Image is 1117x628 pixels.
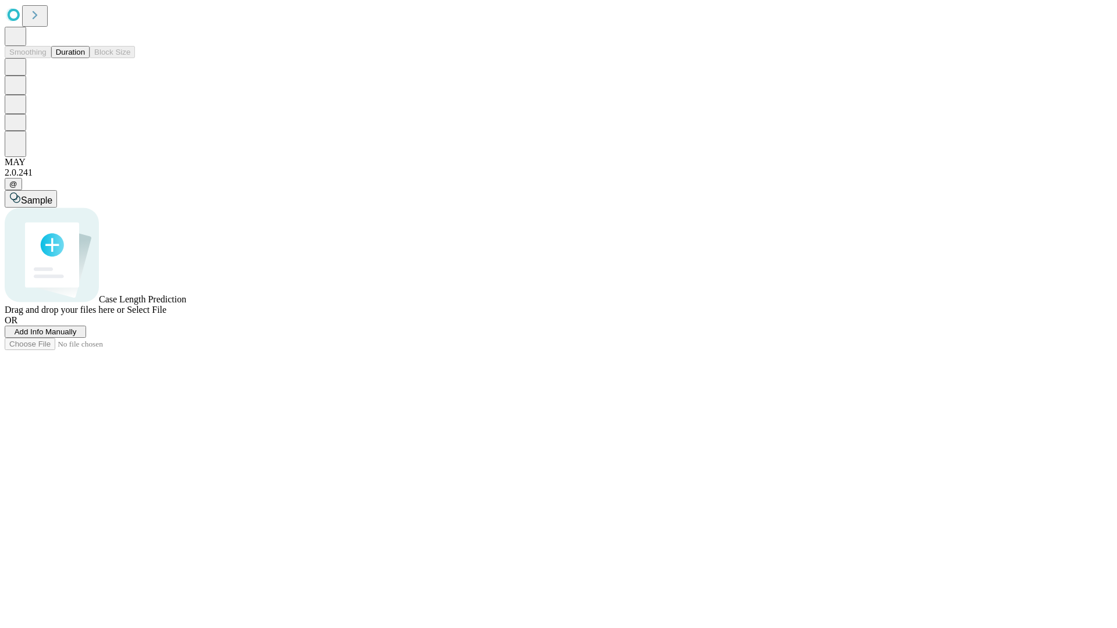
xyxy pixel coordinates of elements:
[5,190,57,208] button: Sample
[5,326,86,338] button: Add Info Manually
[90,46,135,58] button: Block Size
[99,294,186,304] span: Case Length Prediction
[5,305,124,315] span: Drag and drop your files here or
[9,180,17,188] span: @
[51,46,90,58] button: Duration
[5,46,51,58] button: Smoothing
[5,167,1112,178] div: 2.0.241
[5,178,22,190] button: @
[5,315,17,325] span: OR
[5,157,1112,167] div: MAY
[127,305,166,315] span: Select File
[21,195,52,205] span: Sample
[15,327,77,336] span: Add Info Manually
